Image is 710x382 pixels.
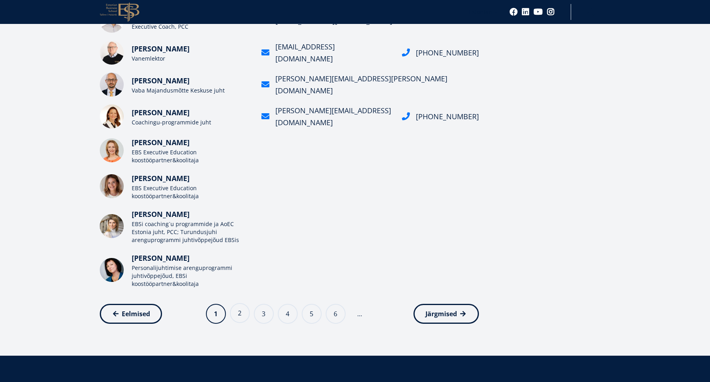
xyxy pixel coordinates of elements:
img: Juan R. Sáenz-Diez [100,73,124,96]
div: EBS Executive Education koostööpartner&koolitaja [132,148,251,164]
img: Katrin Alujev [100,174,124,198]
span: Järgmised [425,310,457,318]
a: 3 [254,304,274,324]
span: [PERSON_NAME] [132,76,190,85]
div: EBS Executive Education koostööpartner&koolitaja [132,184,251,200]
a: 5 [302,304,322,324]
div: Vanemlektor [132,55,251,63]
span: [PERSON_NAME] [132,138,190,147]
span: [PERSON_NAME] [132,173,190,183]
div: [PHONE_NUMBER] [416,47,479,59]
a: Instagram [547,8,555,16]
span: [PERSON_NAME] [132,253,190,263]
div: [PERSON_NAME][EMAIL_ADDRESS][PERSON_NAME][DOMAIN_NAME] [275,73,479,96]
span: Eelmised [122,310,150,318]
a: 6 [326,304,346,324]
img: Merle Viirmaa – EBS coaching’u programmide ja AoEC Estonia juht, PCC [100,214,124,238]
div: Personalijuhtimise arenguprogrammi juhtivõppejõud, EBSi koostööpartner&koolitaja [132,264,251,288]
img: Arumäe [100,41,124,65]
div: Executive Coach, PCC [132,23,251,31]
a: 4 [278,304,298,324]
div: Coachingu-programmide juht [132,118,251,126]
span: [PERSON_NAME] [132,209,190,219]
div: EBSi coaching´u programmide ja AoEC Estonia juht, PCC; Turundusjuhi arenguprogrammi juhtivõppejõu... [132,220,251,244]
a: Facebook [510,8,518,16]
div: [PHONE_NUMBER] [416,110,479,122]
a: Youtube [534,8,543,16]
img: Anne-Liis [100,104,124,128]
a: 1 [206,304,226,324]
div: [PERSON_NAME][EMAIL_ADDRESS][DOMAIN_NAME] [275,104,392,128]
span: [PERSON_NAME] [132,44,190,53]
span: [PERSON_NAME] [132,108,190,117]
img: Irene Metsis foto [100,258,124,282]
a: 2 [230,303,250,323]
a: Linkedin [522,8,530,16]
div: [EMAIL_ADDRESS][DOMAIN_NAME] [275,41,392,65]
li: … [352,310,368,318]
div: Vaba Majandusmõtte Keskuse juht [132,87,251,95]
img: Kaja Sepp [100,138,124,162]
